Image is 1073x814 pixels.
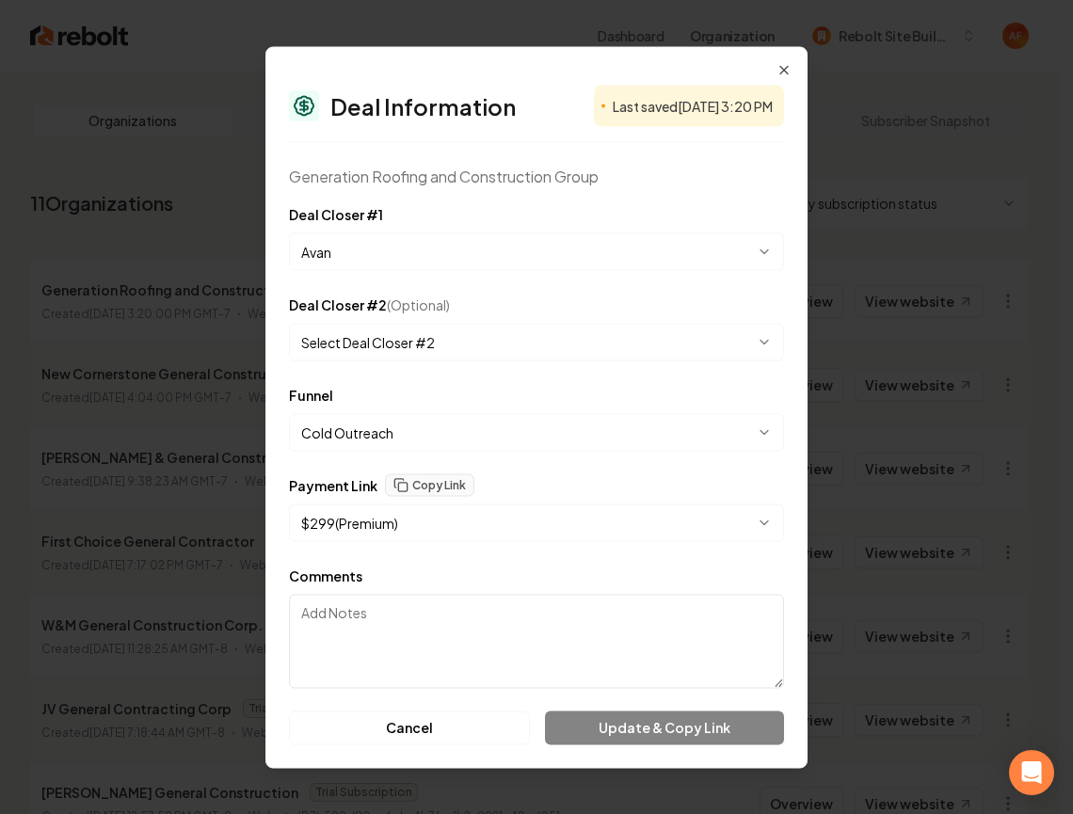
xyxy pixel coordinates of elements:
label: Comments [289,567,362,583]
label: Funnel [289,386,333,403]
label: Deal Closer #2 [289,295,450,312]
h2: Deal Information [330,94,516,117]
div: Generation Roofing and Construction Group [289,165,784,187]
label: Payment Link [289,478,377,491]
span: Last saved [DATE] 3:20 PM [613,96,773,115]
label: Deal Closer #1 [289,205,383,222]
button: Cancel [289,710,530,744]
button: Copy Link [385,473,474,496]
span: (Optional) [387,295,450,312]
